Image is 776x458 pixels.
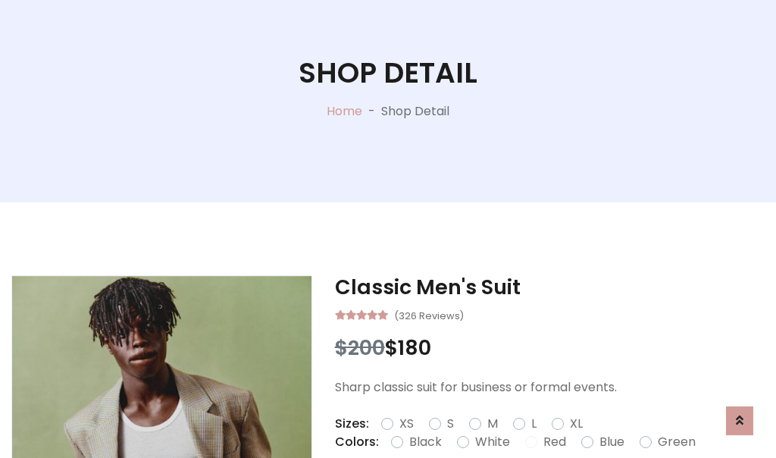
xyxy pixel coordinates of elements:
p: - [362,102,381,121]
label: Red [543,433,566,451]
label: S [447,415,454,433]
label: XS [399,415,414,433]
label: L [531,415,537,433]
h3: $ [335,336,765,360]
label: Black [409,433,442,451]
label: Green [658,433,696,451]
a: Home [327,102,362,120]
p: Sizes: [335,415,369,433]
label: White [475,433,510,451]
span: 180 [398,334,431,362]
p: Sharp classic suit for business or formal events. [335,378,765,397]
label: M [487,415,498,433]
label: Blue [599,433,624,451]
label: XL [570,415,583,433]
h1: Shop Detail [299,56,477,90]
h3: Classic Men's Suit [335,275,765,300]
p: Colors: [335,433,379,451]
span: $200 [335,334,385,362]
p: Shop Detail [381,102,449,121]
small: (326 Reviews) [394,306,464,324]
